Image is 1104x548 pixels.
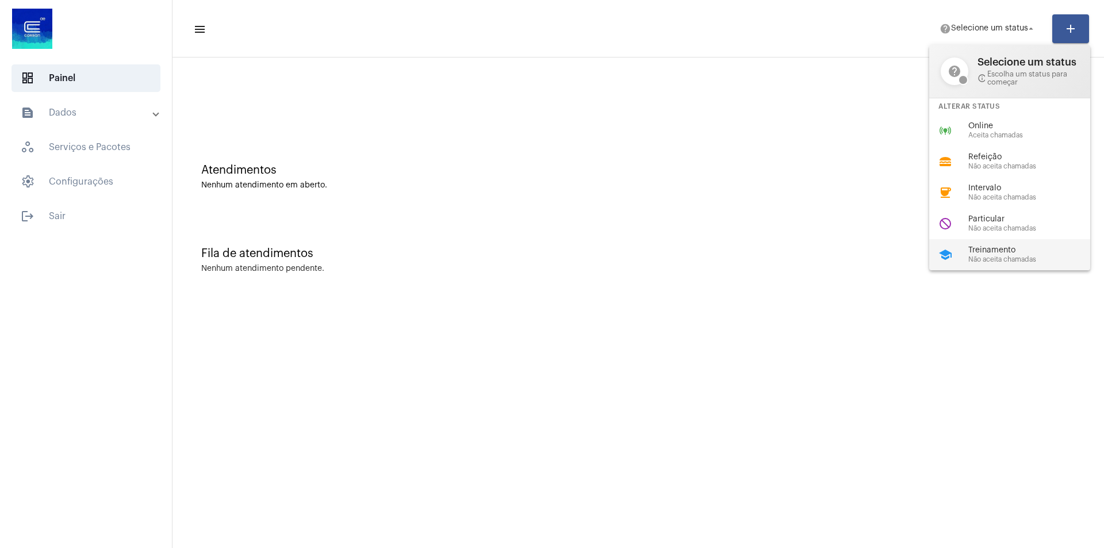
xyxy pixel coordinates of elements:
[968,215,1099,224] span: Particular
[941,58,968,85] mat-icon: help
[968,153,1099,162] span: Refeição
[938,124,952,137] mat-icon: online_prediction
[968,246,1099,255] span: Treinamento
[977,70,1079,86] span: Escolha um status para começar
[968,132,1099,139] span: Aceita chamadas
[938,248,952,262] mat-icon: school
[968,256,1099,263] span: Não aceita chamadas
[938,155,952,168] mat-icon: lunch_dining
[938,217,952,231] mat-icon: do_not_disturb
[968,163,1099,170] span: Não aceita chamadas
[938,186,952,200] mat-icon: coffee
[977,74,985,83] mat-icon: info_outline
[968,194,1099,201] span: Não aceita chamadas
[929,98,1090,115] div: Alterar Status
[977,56,1079,68] span: Selecione um status
[968,225,1099,232] span: Não aceita chamadas
[968,184,1099,193] span: Intervalo
[968,122,1099,131] span: Online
